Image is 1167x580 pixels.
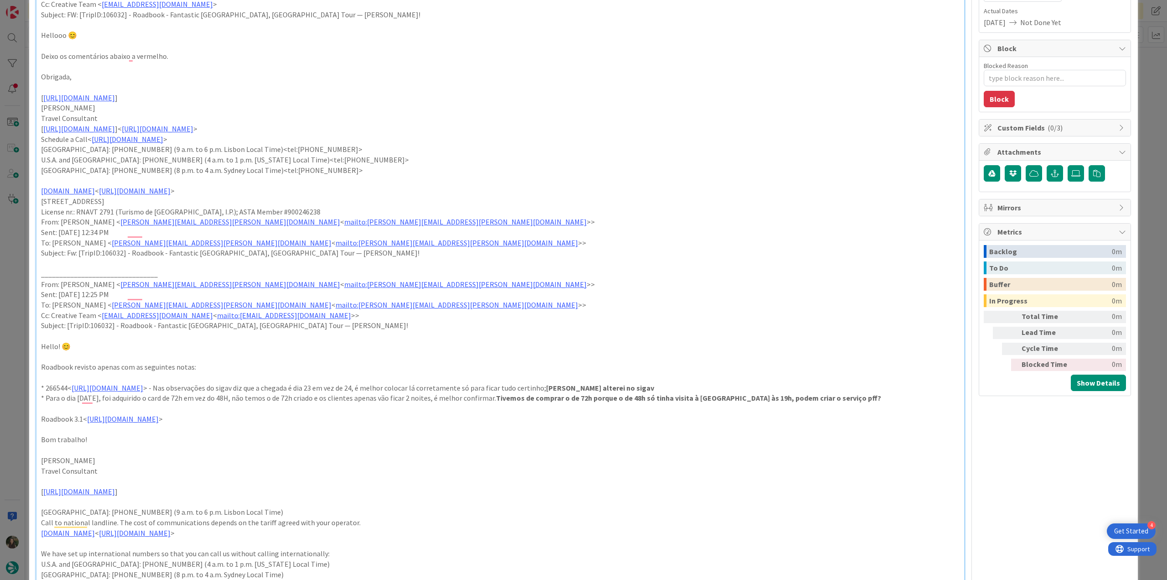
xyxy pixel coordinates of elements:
p: U.S.A. and [GEOGRAPHIC_DATA]: [PHONE_NUMBER] (4 a.m. to 1 p.m. [US_STATE] Local Time)<tel:[PHONE_... [41,155,960,165]
p: Hello! 😊 [41,341,960,352]
a: [PERSON_NAME][EMAIL_ADDRESS][PERSON_NAME][DOMAIN_NAME] [120,217,340,226]
span: Metrics [997,226,1114,237]
div: Buffer [989,278,1112,291]
button: Show Details [1071,375,1126,391]
p: [STREET_ADDRESS] [41,196,960,207]
p: * Para o dia [DATE], foi adquirido o card de 72h em vez do 48H, não temos o de 72h criado e os cl... [41,393,960,403]
p: [PERSON_NAME] [41,455,960,466]
div: 4 [1147,521,1156,529]
a: [EMAIL_ADDRESS][DOMAIN_NAME] [102,311,213,320]
a: [URL][DOMAIN_NAME] [122,124,193,133]
p: We have set up international numbers so that you can call us without calling internationally: [41,549,960,559]
span: Support [19,1,41,12]
p: Subject: Fw: [TripID:106032] - Roadbook - Fantastic [GEOGRAPHIC_DATA], [GEOGRAPHIC_DATA] Tour — [... [41,248,960,258]
p: < > [41,528,960,538]
div: Open Get Started checklist, remaining modules: 4 [1107,523,1156,539]
p: [GEOGRAPHIC_DATA]: [PHONE_NUMBER] (9 a.m. to 6 p.m. Lisbon Local Time) [41,507,960,517]
p: U.S.A. and [GEOGRAPHIC_DATA]: [PHONE_NUMBER] (4 a.m. to 1 p.m. [US_STATE] Local Time) [41,559,960,570]
p: Bom trabalho! [41,434,960,445]
span: Block [997,43,1114,54]
p: Obrigada, [41,72,960,82]
a: [URL][DOMAIN_NAME] [72,383,143,392]
a: mailto:[PERSON_NAME][EMAIL_ADDRESS][PERSON_NAME][DOMAIN_NAME] [336,300,578,309]
p: [ ]< > [41,124,960,134]
a: [URL][DOMAIN_NAME] [43,487,115,496]
a: [PERSON_NAME][EMAIL_ADDRESS][PERSON_NAME][DOMAIN_NAME] [112,300,331,309]
p: Travel Consultant [41,466,960,476]
a: [URL][DOMAIN_NAME] [43,124,115,133]
div: 0m [1112,294,1122,307]
p: [ ] [41,486,960,497]
div: Total Time [1022,311,1072,323]
p: To: [PERSON_NAME] < < >> [41,300,960,310]
div: Backlog [989,245,1112,258]
a: [DOMAIN_NAME] [41,186,95,195]
div: In Progress [989,294,1112,307]
p: From: [PERSON_NAME] < < >> [41,279,960,290]
p: Subject: [TripID:106032] - Roadbook - Fantastic [GEOGRAPHIC_DATA], [GEOGRAPHIC_DATA] Tour — [PERS... [41,320,960,331]
div: Get Started [1114,527,1148,536]
a: [URL][DOMAIN_NAME] [99,528,170,538]
span: Custom Fields [997,122,1114,133]
p: Schedule a Call< > [41,134,960,145]
span: Attachments [997,146,1114,157]
label: Blocked Reason [984,62,1028,70]
div: 0m [1075,359,1122,371]
p: * 266544< > - Nas observações do sigav diz que a chegada é dia 23 em vez de 24, é melhor colocar ... [41,383,960,393]
div: 0m [1112,278,1122,291]
p: License nr.: RNAVT 2791 (Turismo de [GEOGRAPHIC_DATA], I.P.); ASTA Member #900246238 [41,207,960,217]
p: Roadbook 3.1< > [41,414,960,424]
span: Actual Dates [984,6,1126,16]
p: Hellooo 😊 [41,30,960,41]
p: ________________________________ [41,269,960,279]
div: Cycle Time [1022,343,1072,355]
span: Mirrors [997,202,1114,213]
div: 0m [1112,245,1122,258]
span: [DATE] [984,17,1006,28]
a: [PERSON_NAME][EMAIL_ADDRESS][PERSON_NAME][DOMAIN_NAME] [112,238,331,247]
div: To Do [989,261,1112,274]
div: Lead Time [1022,327,1072,339]
p: Call to national landline. The cost of communications depends on the tariff agreed with your oper... [41,517,960,528]
p: < > [41,186,960,196]
p: From: [PERSON_NAME] < < >> [41,217,960,227]
p: [PERSON_NAME] [41,103,960,113]
strong: Tivemos de comprar o de 72h porque o de 48h só tinha visita à [GEOGRAPHIC_DATA] às 19h, podem cri... [496,393,881,402]
button: Block [984,91,1015,107]
a: [PERSON_NAME][EMAIL_ADDRESS][PERSON_NAME][DOMAIN_NAME] [120,280,340,289]
div: 0m [1075,311,1122,323]
div: Blocked Time [1022,359,1072,371]
a: mailto:[PERSON_NAME][EMAIL_ADDRESS][PERSON_NAME][DOMAIN_NAME] [344,217,587,226]
a: [DOMAIN_NAME] [41,528,95,538]
p: Roadbook revisto apenas com as seguintes notas: [41,362,960,372]
p: [GEOGRAPHIC_DATA]: [PHONE_NUMBER] (8 p.m. to 4 a.m. Sydney Local Time) [41,570,960,580]
span: ( 0/3 ) [1048,123,1063,132]
a: mailto:[PERSON_NAME][EMAIL_ADDRESS][PERSON_NAME][DOMAIN_NAME] [344,280,587,289]
p: [ ] [41,93,960,103]
p: Deixo os comentários abaixo a vermelho. [41,51,960,62]
p: Travel Consultant [41,113,960,124]
p: Sent: [DATE] 12:25 PM [41,289,960,300]
p: To: [PERSON_NAME] < < >> [41,238,960,248]
a: [URL][DOMAIN_NAME] [87,414,159,423]
div: 0m [1112,261,1122,274]
div: 0m [1075,327,1122,339]
a: [URL][DOMAIN_NAME] [99,186,170,195]
p: Subject: FW: [TripID:106032] - Roadbook - Fantastic [GEOGRAPHIC_DATA], [GEOGRAPHIC_DATA] Tour — [... [41,10,960,20]
p: [GEOGRAPHIC_DATA]: [PHONE_NUMBER] (9 a.m. to 6 p.m. Lisbon Local Time)<tel:[PHONE_NUMBER]> [41,144,960,155]
a: [URL][DOMAIN_NAME] [92,135,163,144]
a: [URL][DOMAIN_NAME] [43,93,115,102]
strong: [PERSON_NAME] alterei no sigav [546,383,654,392]
div: 0m [1075,343,1122,355]
p: Sent: [DATE] 12:34 PM [41,227,960,238]
p: Cc: Creative Team < < >> [41,310,960,321]
span: Not Done Yet [1020,17,1061,28]
a: mailto:[EMAIL_ADDRESS][DOMAIN_NAME] [217,311,351,320]
p: [GEOGRAPHIC_DATA]: [PHONE_NUMBER] (8 p.m. to 4 a.m. Sydney Local Time)<tel:[PHONE_NUMBER]> [41,165,960,176]
a: mailto:[PERSON_NAME][EMAIL_ADDRESS][PERSON_NAME][DOMAIN_NAME] [336,238,578,247]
